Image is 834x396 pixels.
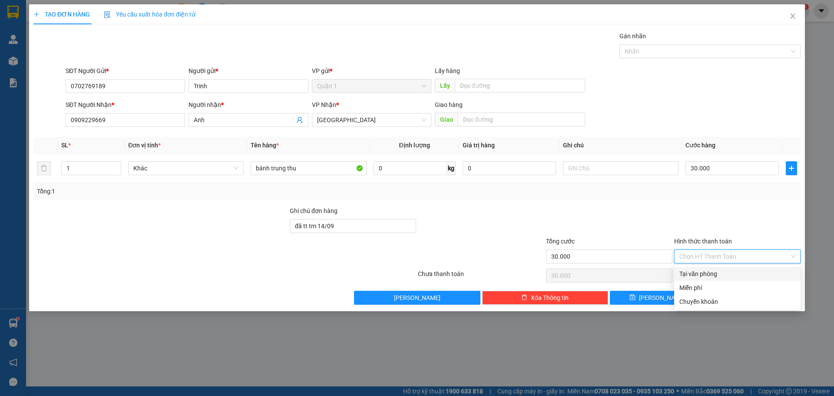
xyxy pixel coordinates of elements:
button: deleteXóa Thông tin [482,291,609,305]
div: Chuyển khoản [679,297,795,306]
span: Đơn vị tính [128,142,161,149]
span: Tên hàng [251,142,279,149]
input: Ghi Chú [563,161,678,175]
span: VP Nhận [312,101,336,108]
span: Nha Trang [317,113,426,126]
span: kg [447,161,456,175]
label: Ghi chú đơn hàng [290,207,338,214]
span: Lấy hàng [435,67,460,74]
div: SĐT Người Nhận [66,100,185,110]
span: Giá trị hàng [463,142,495,149]
label: Hình thức thanh toán [674,238,732,245]
input: Ghi chú đơn hàng [290,219,416,233]
div: Tổng: 1 [37,186,322,196]
button: save[PERSON_NAME] [610,291,704,305]
button: [PERSON_NAME] [354,291,480,305]
span: Giao hàng [435,101,463,108]
input: Dọc đường [458,113,585,126]
span: Yêu cầu xuất hóa đơn điện tử [104,11,195,18]
div: Miễn phí [679,283,795,293]
span: Lấy [435,79,455,93]
button: Close [781,4,805,29]
span: Khác [133,162,238,175]
span: plus [786,165,797,172]
button: plus [786,161,797,175]
span: Quận 1 [317,80,426,93]
input: 0 [463,161,556,175]
span: Định lượng [399,142,430,149]
span: Tổng cước [546,238,575,245]
div: Người gửi [189,66,308,76]
div: Tại văn phòng [679,269,795,279]
span: TẠO ĐƠN HÀNG [33,11,90,18]
button: delete [37,161,51,175]
span: Cước hàng [685,142,715,149]
div: Người nhận [189,100,308,110]
span: [PERSON_NAME] [394,293,440,303]
th: Ghi chú [559,137,682,154]
span: SL [61,142,68,149]
span: close [789,13,796,20]
span: plus [33,11,40,17]
div: SĐT Người Gửi [66,66,185,76]
span: delete [521,294,527,301]
div: Chưa thanh toán [417,269,545,284]
span: user-add [296,116,303,123]
input: Dọc đường [455,79,585,93]
span: save [629,294,635,301]
div: VP gửi [312,66,431,76]
span: Xóa Thông tin [531,293,569,303]
span: [PERSON_NAME] [639,293,685,303]
span: Giao [435,113,458,126]
input: VD: Bàn, Ghế [251,161,366,175]
label: Gán nhãn [619,33,646,40]
img: icon [104,11,111,18]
